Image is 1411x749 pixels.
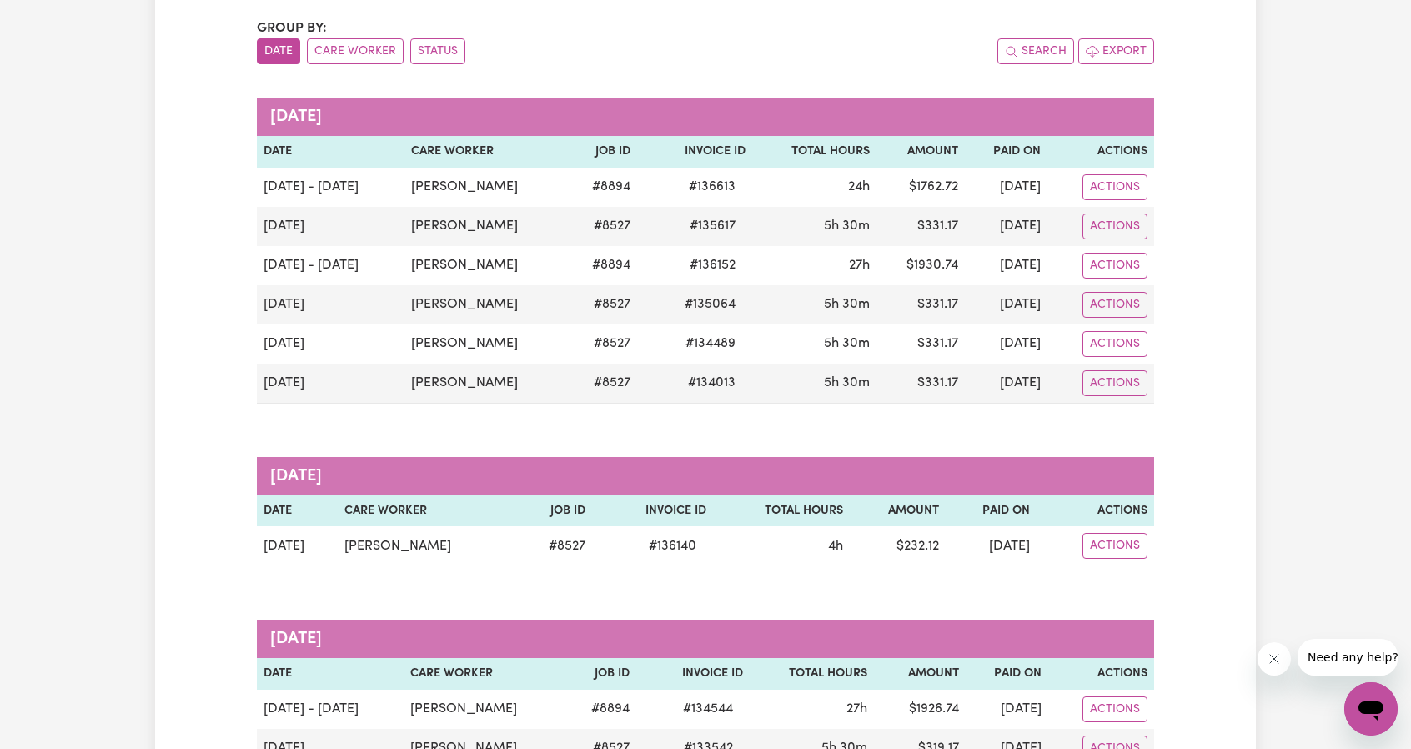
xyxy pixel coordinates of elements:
th: Total Hours [752,136,876,168]
td: [DATE] [965,324,1047,364]
span: 5 hours 30 minutes [824,298,870,311]
span: 24 hours [848,180,870,194]
th: Invoice ID [637,136,751,168]
th: Paid On [966,658,1048,690]
span: 4 hours [828,540,843,553]
td: $ 331.17 [876,324,965,364]
caption: [DATE] [257,457,1154,495]
td: [PERSON_NAME] [404,285,568,324]
th: Actions [1047,136,1154,168]
span: # 134544 [673,699,743,719]
span: # 136613 [679,177,746,197]
td: [PERSON_NAME] [404,246,568,285]
td: [DATE] [965,364,1047,404]
button: Export [1078,38,1154,64]
td: $ 331.17 [876,364,965,404]
td: # 8527 [567,285,637,324]
td: [DATE] - [DATE] [257,168,404,207]
th: Care Worker [404,136,568,168]
caption: [DATE] [257,620,1154,658]
th: Total Hours [750,658,874,690]
caption: [DATE] [257,98,1154,136]
th: Amount [876,136,965,168]
iframe: Message from company [1298,639,1398,676]
span: 5 hours 30 minutes [824,219,870,233]
button: Actions [1082,331,1147,357]
button: Actions [1082,174,1147,200]
iframe: Close message [1258,642,1291,676]
th: Amount [874,658,966,690]
th: Job ID [566,658,636,690]
th: Job ID [517,495,592,527]
td: $ 1926.74 [874,690,966,729]
button: sort invoices by paid status [410,38,465,64]
th: Total Hours [713,495,850,527]
span: 27 hours [846,702,867,716]
span: 27 hours [849,259,870,272]
td: [DATE] [257,324,404,364]
td: [DATE] [257,364,404,404]
td: $ 331.17 [876,207,965,246]
td: [DATE] - [DATE] [257,246,404,285]
td: [DATE] [965,246,1047,285]
td: # 8527 [567,364,637,404]
td: [PERSON_NAME] [404,690,566,729]
span: 5 hours 30 minutes [824,337,870,350]
button: sort invoices by date [257,38,300,64]
th: Job ID [567,136,637,168]
span: Group by: [257,22,327,35]
span: 5 hours 30 minutes [824,376,870,390]
button: Actions [1082,214,1147,239]
td: [DATE] [966,690,1048,729]
td: # 8894 [567,246,637,285]
th: Paid On [965,136,1047,168]
td: [PERSON_NAME] [404,207,568,246]
td: [PERSON_NAME] [338,526,517,566]
td: [DATE] [946,526,1037,566]
button: Actions [1082,533,1147,559]
span: # 134013 [678,373,746,393]
td: [DATE] [965,285,1047,324]
td: [DATE] - [DATE] [257,690,404,729]
td: $ 232.12 [850,526,946,566]
td: [PERSON_NAME] [404,364,568,404]
button: sort invoices by care worker [307,38,404,64]
th: Date [257,495,338,527]
th: Amount [850,495,946,527]
th: Actions [1037,495,1154,527]
td: # 8527 [567,207,637,246]
button: Actions [1082,370,1147,396]
span: # 135617 [680,216,746,236]
td: [PERSON_NAME] [404,168,568,207]
td: # 8527 [567,324,637,364]
td: # 8894 [567,168,637,207]
span: # 135064 [675,294,746,314]
th: Date [257,658,404,690]
td: [DATE] [965,168,1047,207]
td: [PERSON_NAME] [404,324,568,364]
button: Actions [1082,253,1147,279]
span: # 136152 [680,255,746,275]
button: Actions [1082,292,1147,318]
td: [DATE] [257,526,338,566]
th: Invoice ID [592,495,713,527]
th: Date [257,136,404,168]
span: # 136140 [639,536,706,556]
span: # 134489 [675,334,746,354]
th: Actions [1048,658,1154,690]
td: [DATE] [257,207,404,246]
th: Care Worker [338,495,517,527]
td: # 8894 [566,690,636,729]
th: Care Worker [404,658,566,690]
td: [DATE] [257,285,404,324]
td: # 8527 [517,526,592,566]
iframe: Button to launch messaging window [1344,682,1398,736]
th: Invoice ID [636,658,751,690]
td: $ 1930.74 [876,246,965,285]
th: Paid On [946,495,1037,527]
span: Need any help? [10,12,101,25]
td: [DATE] [965,207,1047,246]
button: Actions [1082,696,1147,722]
td: $ 1762.72 [876,168,965,207]
button: Search [997,38,1074,64]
